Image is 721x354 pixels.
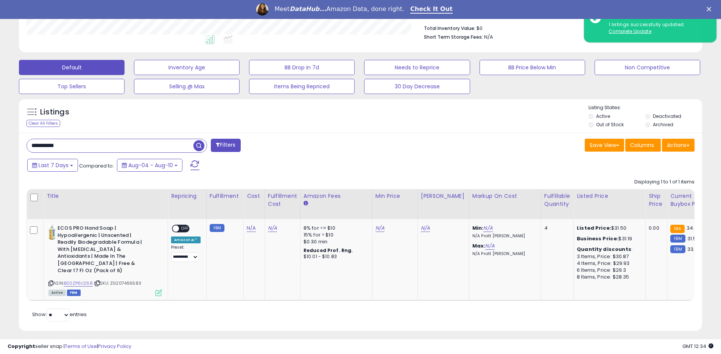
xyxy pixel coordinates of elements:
[48,225,162,295] div: ASIN:
[634,179,695,186] div: Displaying 1 to 1 of 1 items
[707,7,714,11] div: Close
[577,235,640,242] div: $31.19
[171,245,201,262] div: Preset:
[649,192,664,208] div: Ship Price
[98,343,131,350] a: Privacy Policy
[48,290,66,296] span: All listings currently available for purchase on Amazon
[485,242,494,250] a: N/A
[304,225,366,232] div: 8% for <= $10
[304,254,366,260] div: $10.01 - $10.83
[249,79,355,94] button: Items Being Repriced
[48,225,56,240] img: 417oXZZF-OL._SL40_.jpg
[67,290,81,296] span: FBM
[682,343,713,350] span: 2025-08-18 12:34 GMT
[19,60,125,75] button: Default
[670,225,684,233] small: FBA
[32,311,87,318] span: Show: entries
[58,225,149,276] b: ECOS PRO Hand Soap | Hypoallergenic | Unscented | Readily Biodegradable Formula | With [MEDICAL_D...
[472,192,538,200] div: Markup on Cost
[469,189,541,219] th: The percentage added to the cost of goods (COGS) that forms the calculator for Min & Max prices.
[375,224,385,232] a: N/A
[40,107,69,117] h5: Listings
[630,141,654,149] span: Columns
[27,159,78,172] button: Last 7 Days
[544,225,568,232] div: 4
[364,79,470,94] button: 30 Day Decrease
[595,60,700,75] button: Non Competitive
[585,139,624,152] button: Save View
[304,200,308,207] small: Amazon Fees.
[424,34,483,40] b: Short Term Storage Fees:
[304,238,366,245] div: $0.30 min
[577,260,640,267] div: 4 Items, Price: $29.93
[211,139,240,152] button: Filters
[603,21,711,35] div: 1 listings successfully updated.
[64,280,93,287] a: B00ZP6UZ68
[472,251,535,257] p: N/A Profit [PERSON_NAME]
[19,79,125,94] button: Top Sellers
[171,192,203,200] div: Repricing
[625,139,661,152] button: Columns
[577,246,640,253] div: :
[47,192,165,200] div: Title
[290,5,326,13] i: DataHub...
[484,33,493,41] span: N/A
[421,192,466,200] div: [PERSON_NAME]
[247,224,256,232] a: N/A
[424,25,475,31] b: Total Inventory Value:
[128,161,173,169] span: Aug-04 - Aug-10
[304,247,353,254] b: Reduced Prof. Rng.
[670,235,685,243] small: FBM
[274,5,404,13] div: Meet Amazon Data, done right.
[687,224,700,232] span: 34.97
[421,224,430,232] a: N/A
[134,79,240,94] button: Selling @ Max
[65,343,97,350] a: Terms of Use
[544,192,570,208] div: Fulfillable Quantity
[410,5,453,14] a: Check It Out
[589,104,702,111] p: Listing States:
[304,232,366,238] div: 15% for > $10
[577,192,642,200] div: Listed Price
[653,121,673,128] label: Archived
[609,28,651,34] u: Complete Update
[210,192,240,200] div: Fulfillment
[687,235,696,242] span: 31.5
[596,113,610,119] label: Active
[577,253,640,260] div: 3 Items, Price: $30.87
[649,225,661,232] div: 0.00
[247,192,262,200] div: Cost
[364,60,470,75] button: Needs to Reprice
[662,139,695,152] button: Actions
[249,60,355,75] button: BB Drop in 7d
[577,225,640,232] div: $31.50
[670,245,685,253] small: FBM
[134,60,240,75] button: Inventory Age
[8,343,35,350] strong: Copyright
[577,235,618,242] b: Business Price:
[653,113,681,119] label: Deactivated
[483,224,492,232] a: N/A
[577,246,631,253] b: Quantity discounts
[472,224,484,232] b: Min:
[179,226,191,232] span: OFF
[577,267,640,274] div: 6 Items, Price: $29.3
[472,242,486,249] b: Max:
[268,192,297,208] div: Fulfillment Cost
[375,192,414,200] div: Min Price
[39,161,69,169] span: Last 7 Days
[577,224,611,232] b: Listed Price:
[256,3,268,16] img: Profile image for Georgie
[670,192,709,208] div: Current Buybox Price
[117,159,182,172] button: Aug-04 - Aug-10
[480,60,585,75] button: BB Price Below Min
[26,120,60,127] div: Clear All Filters
[596,121,624,128] label: Out of Stock
[472,233,535,239] p: N/A Profit [PERSON_NAME]
[304,192,369,200] div: Amazon Fees
[94,280,141,286] span: | SKU: ZG207466583
[577,274,640,280] div: 8 Items, Price: $28.35
[268,224,277,232] a: N/A
[687,246,699,253] span: 33.91
[210,224,224,232] small: FBM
